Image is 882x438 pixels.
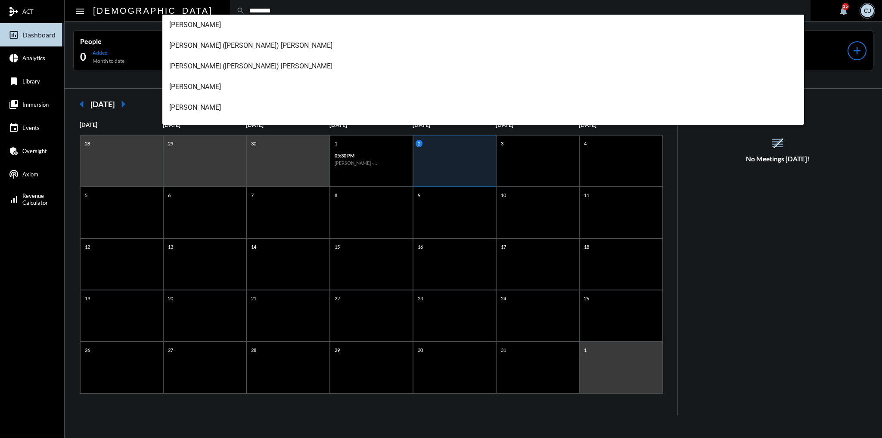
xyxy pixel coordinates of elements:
[9,146,19,156] mat-icon: admin_panel_settings
[83,140,92,147] p: 28
[249,295,258,302] p: 21
[93,49,124,56] p: Added
[499,346,508,354] p: 31
[332,295,342,302] p: 22
[332,243,342,250] p: 15
[115,96,132,113] mat-icon: arrow_right
[335,153,408,158] p: 05:30 PM
[169,15,798,35] span: [PERSON_NAME]
[582,346,589,354] p: 1
[93,4,213,18] h2: [DEMOGRAPHIC_DATA]
[22,171,38,178] span: Axiom
[236,6,245,15] mat-icon: search
[9,194,19,204] mat-icon: signal_cellular_alt
[416,346,425,354] p: 30
[9,76,19,86] mat-icon: bookmark
[335,160,408,166] h6: [PERSON_NAME] - [PERSON_NAME] - Relationship
[22,8,34,15] span: ACT
[249,140,258,147] p: 30
[332,191,339,199] p: 8
[249,191,256,199] p: 7
[499,140,506,147] p: 3
[582,191,591,199] p: 11
[861,4,874,17] div: CJ
[166,191,173,199] p: 6
[9,169,19,179] mat-icon: podcasts
[22,101,49,108] span: Immersion
[249,243,258,250] p: 14
[83,243,92,250] p: 12
[22,192,48,206] span: Revenue Calculator
[9,99,19,110] mat-icon: collections_bookmark
[416,243,425,250] p: 16
[169,35,798,56] span: [PERSON_NAME] ([PERSON_NAME]) [PERSON_NAME]
[22,55,45,62] span: Analytics
[9,53,19,63] mat-icon: pie_chart
[9,30,19,40] mat-icon: insert_chart_outlined
[9,6,19,17] mat-icon: mediation
[166,295,175,302] p: 20
[9,123,19,133] mat-icon: event
[75,6,85,16] mat-icon: Side nav toggle icon
[22,124,40,131] span: Events
[582,140,589,147] p: 4
[582,295,591,302] p: 25
[93,58,124,64] p: Month to date
[80,37,241,45] p: People
[416,191,422,199] p: 9
[22,148,47,154] span: Oversight
[169,56,798,77] span: [PERSON_NAME] ([PERSON_NAME]) [PERSON_NAME]
[73,96,90,113] mat-icon: arrow_left
[169,77,798,97] span: [PERSON_NAME]
[416,140,422,147] p: 2
[90,99,115,109] h2: [DATE]
[678,155,878,163] h5: No Meetings [DATE]!
[166,243,175,250] p: 13
[499,243,508,250] p: 17
[416,295,425,302] p: 23
[332,140,339,147] p: 1
[851,45,863,57] mat-icon: add
[169,118,798,139] span: [PERSON_NAME]
[22,78,40,85] span: Library
[842,3,849,10] div: 35
[22,31,56,39] span: Dashboard
[770,136,785,150] mat-icon: reorder
[83,346,92,354] p: 26
[499,191,508,199] p: 10
[169,97,798,118] span: [PERSON_NAME]
[71,2,89,19] button: Toggle sidenav
[249,346,258,354] p: 28
[582,243,591,250] p: 18
[166,346,175,354] p: 27
[839,6,849,16] mat-icon: notifications
[80,50,86,64] h2: 0
[499,295,508,302] p: 24
[80,121,163,128] p: [DATE]
[83,191,90,199] p: 5
[332,346,342,354] p: 29
[166,140,175,147] p: 29
[83,295,92,302] p: 19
